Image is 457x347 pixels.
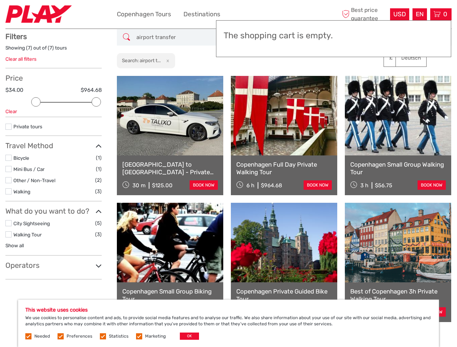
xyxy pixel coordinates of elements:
div: We use cookies to personalise content and ads, to provide social media features and to analyse ou... [18,300,439,347]
label: 7 [28,44,30,51]
span: 0 [442,10,448,18]
label: Marketing [145,333,166,339]
div: $56.75 [375,182,392,189]
span: USD [393,10,406,18]
label: $964.68 [81,86,102,94]
label: $34.00 [5,86,23,94]
button: x [162,57,172,64]
a: Copenhagen Small Group Walking Tour [350,161,446,176]
h3: The shopping cart is empty. [224,31,444,41]
h2: Search: airport t... [122,57,161,63]
span: (3) [95,187,102,196]
a: Copenhagen Small Group Biking Tour [122,288,218,303]
button: OK [180,333,199,340]
a: City Sightseeing [13,220,50,226]
span: 6 h [246,182,254,189]
label: Preferences [67,333,92,339]
a: Walking [13,189,30,194]
span: 3 h [360,182,368,189]
a: Clear all filters [5,56,37,62]
a: Copenhagen Tours [117,9,171,20]
a: Other / Non-Travel [13,177,55,183]
span: (1) [96,154,102,162]
span: 30 m [132,182,145,189]
a: Destinations [183,9,220,20]
label: Needed [34,333,50,339]
a: [GEOGRAPHIC_DATA] to [GEOGRAPHIC_DATA] - Private Transfer [122,161,218,176]
h3: Operators [5,261,102,270]
a: Mini Bus / Car [13,166,45,172]
span: (5) [95,219,102,227]
h3: What do you want to do? [5,207,102,215]
h3: Travel Method [5,141,102,150]
h5: This website uses cookies [25,307,432,313]
span: (1) [96,165,102,173]
div: $964.68 [261,182,282,189]
div: Showing ( ) out of ( ) tours [5,44,102,56]
a: Copenhagen Full Day Private Walking Tour [236,161,332,176]
div: EN [412,8,427,20]
div: $125.00 [152,182,173,189]
a: Walking Tour [13,232,42,237]
input: SEARCH [134,31,220,44]
a: book now [304,180,332,190]
a: Deutsch [396,52,426,65]
img: 2467-7e1744d7-2434-4362-8842-68c566c31c52_logo_small.jpg [5,5,72,23]
a: £ [384,52,409,65]
label: 7 [50,44,52,51]
label: Statistics [109,333,128,339]
a: Copenhagen Private Guided Bike Tour [236,288,332,303]
p: We're away right now. Please check back later! [10,13,82,18]
a: Best of Copenhagen 3h Private Walking Tour [350,288,446,303]
a: Private tours [13,124,42,129]
button: Open LiveChat chat widget [83,11,92,20]
strong: Filters [5,32,27,41]
h3: Price [5,74,102,82]
div: Clear [5,108,102,115]
span: (3) [95,230,102,239]
a: book now [190,180,218,190]
a: book now [418,180,446,190]
span: Best price guarantee [340,6,388,22]
a: Bicycle [13,155,29,161]
a: Show all [5,243,24,248]
span: (2) [95,176,102,184]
